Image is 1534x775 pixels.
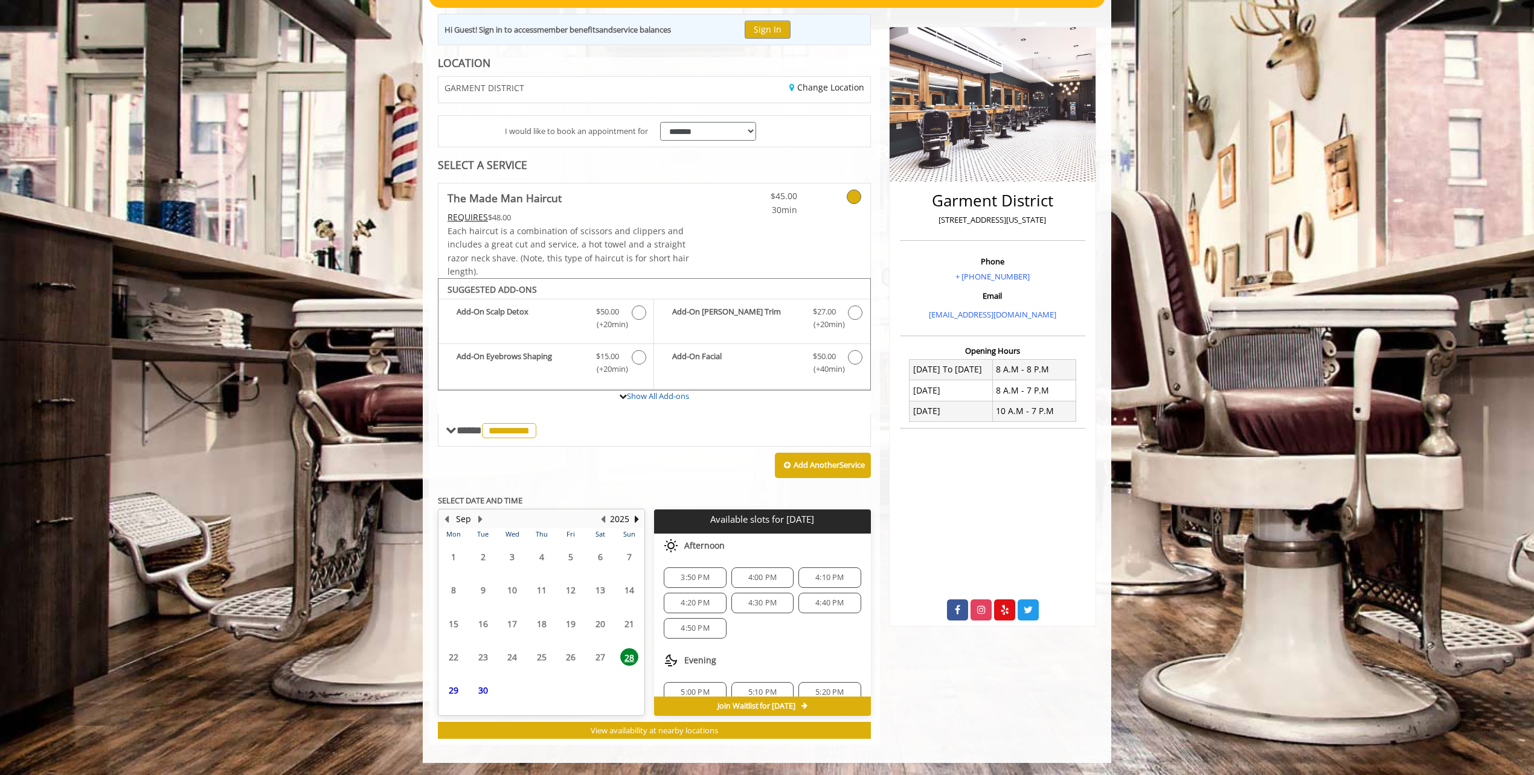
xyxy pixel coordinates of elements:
b: LOCATION [438,56,490,70]
span: This service needs some Advance to be paid before we block your appointment [448,211,488,223]
div: 5:20 PM [798,682,861,703]
a: Show All Add-ons [627,391,689,401]
span: (+40min ) [806,363,842,375]
span: (+20min ) [590,363,626,375]
span: GARMENT DISTRICT [444,83,524,92]
span: 4:10 PM [815,573,844,582]
span: 30min [726,203,797,217]
button: Next Year [632,512,641,526]
span: 4:30 PM [748,598,777,608]
div: 4:30 PM [731,593,794,613]
button: View availability at nearby locations [438,722,871,739]
label: Add-On Beard Trim [660,305,864,334]
div: 4:40 PM [798,593,861,613]
button: Next Month [475,512,485,526]
th: Wed [498,528,527,540]
button: Previous Year [598,512,608,526]
th: Thu [527,528,556,540]
th: Tue [468,528,497,540]
td: [DATE] To [DATE] [910,359,993,380]
span: 3:50 PM [681,573,709,582]
b: service balances [613,24,671,35]
b: Add Another Service [794,459,865,470]
span: 28 [620,648,638,666]
a: Change Location [789,81,864,93]
span: 5:20 PM [815,687,844,697]
span: Join Waitlist for [DATE] [717,701,795,711]
button: Sep [456,512,471,526]
td: Select day30 [468,674,497,707]
span: 5:10 PM [748,687,777,697]
p: Available slots for [DATE] [659,514,865,525]
b: Add-On [PERSON_NAME] Trim [672,305,800,331]
th: Sun [615,528,644,540]
button: Add AnotherService [775,453,871,478]
button: Previous Month [441,512,451,526]
div: 5:10 PM [731,682,794,703]
td: [DATE] [910,380,993,401]
b: member benefits [537,24,599,35]
span: Evening [684,655,716,665]
h3: Opening Hours [900,346,1085,355]
img: afternoon slots [664,538,678,553]
img: evening slots [664,653,678,668]
th: Fri [556,528,585,540]
label: Add-On Eyebrows Shaping [444,350,647,378]
span: I would like to book an appointment for [505,125,648,138]
h3: Email [903,292,1082,300]
label: Add-On Facial [660,350,864,378]
span: 29 [444,681,463,699]
a: + [PHONE_NUMBER] [955,271,1030,282]
div: The Made Man Haircut Add-onS [438,278,871,391]
span: $50.00 [596,305,619,318]
div: 4:50 PM [664,618,726,639]
div: 3:50 PM [664,567,726,588]
td: 8 A.M - 8 P.M [992,359,1076,380]
div: SELECT A SERVICE [438,159,871,171]
div: $48.00 [448,211,690,224]
div: 4:10 PM [798,567,861,588]
button: Sign In [745,21,791,38]
h2: Garment District [903,192,1082,209]
span: $27.00 [813,305,836,318]
td: Select day28 [615,640,644,674]
span: (+20min ) [806,318,842,331]
th: Mon [439,528,468,540]
b: SUGGESTED ADD-ONS [448,284,537,295]
span: 4:40 PM [815,598,844,608]
b: Add-On Facial [672,350,800,375]
span: 4:20 PM [681,598,709,608]
label: Add-On Scalp Detox [444,305,647,334]
button: 2025 [610,512,629,526]
span: 4:50 PM [681,624,709,633]
h3: Phone [903,257,1082,266]
span: Each haircut is a combination of scissors and clippers and includes a great cut and service, a ho... [448,225,689,277]
th: Sat [585,528,614,540]
span: Afternoon [684,541,725,550]
td: Select day29 [439,674,468,707]
div: 5:00 PM [664,682,726,703]
span: $45.00 [726,190,797,203]
span: 30 [474,681,492,699]
span: (+20min ) [590,318,626,331]
span: View availability at nearby locations [591,725,718,736]
td: 8 A.M - 7 P.M [992,380,1076,401]
b: SELECT DATE AND TIME [438,495,522,506]
b: The Made Man Haircut [448,190,562,206]
p: [STREET_ADDRESS][US_STATE] [903,214,1082,226]
td: [DATE] [910,401,993,421]
div: Hi Guest! Sign in to access and [444,24,671,36]
a: [EMAIL_ADDRESS][DOMAIN_NAME] [929,309,1056,320]
span: $15.00 [596,350,619,363]
td: 10 A.M - 7 P.M [992,401,1076,421]
span: $50.00 [813,350,836,363]
span: 4:00 PM [748,573,777,582]
b: Add-On Scalp Detox [457,305,584,331]
span: 5:00 PM [681,687,709,697]
b: Add-On Eyebrows Shaping [457,350,584,375]
div: 4:20 PM [664,593,726,613]
div: 4:00 PM [731,567,794,588]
